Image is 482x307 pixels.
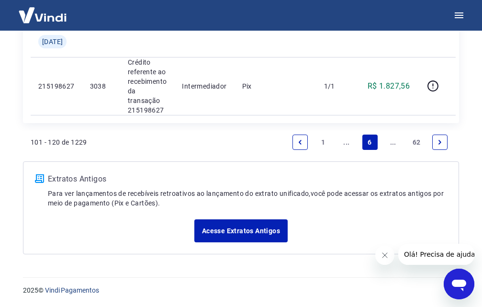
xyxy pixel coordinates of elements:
p: 101 - 120 de 1229 [31,137,87,147]
p: Extratos Antigos [48,173,447,185]
p: R$ 1.827,56 [368,80,410,92]
a: Acesse Extratos Antigos [194,219,288,242]
span: [DATE] [42,37,63,46]
p: 215198627 [38,81,75,91]
p: Pix [242,81,309,91]
iframe: Mensagem da empresa [398,244,474,265]
iframe: Fechar mensagem [375,246,394,265]
a: Page 6 is your current page [362,135,378,150]
img: ícone [35,174,44,183]
p: Intermediador [182,81,226,91]
p: 3038 [90,81,112,91]
a: Page 1 [316,135,331,150]
a: Previous page [292,135,308,150]
iframe: Botão para abrir a janela de mensagens [444,269,474,299]
a: Page 62 [409,135,425,150]
img: Vindi [11,0,74,30]
ul: Pagination [289,131,451,154]
p: Crédito referente ao recebimento da transação 215198627 [128,57,167,115]
a: Jump forward [385,135,401,150]
a: Vindi Pagamentos [45,286,99,294]
p: 2025 © [23,285,459,296]
p: Para ver lançamentos de recebíveis retroativos ao lançamento do extrato unificado, você pode aces... [48,189,447,208]
a: Next page [432,135,448,150]
a: Jump backward [339,135,354,150]
span: Olá! Precisa de ajuda? [6,7,80,14]
p: 1/1 [324,81,352,91]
